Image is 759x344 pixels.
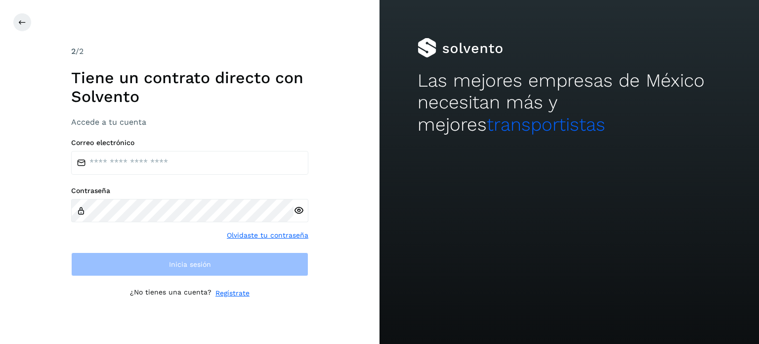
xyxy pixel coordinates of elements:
h3: Accede a tu cuenta [71,117,308,127]
button: Inicia sesión [71,252,308,276]
span: transportistas [487,114,605,135]
h2: Las mejores empresas de México necesitan más y mejores [418,70,721,136]
a: Regístrate [215,288,250,298]
label: Contraseña [71,187,308,195]
p: ¿No tienes una cuenta? [130,288,211,298]
a: Olvidaste tu contraseña [227,230,308,241]
span: Inicia sesión [169,261,211,268]
label: Correo electrónico [71,139,308,147]
span: 2 [71,47,76,56]
h1: Tiene un contrato directo con Solvento [71,68,308,106]
div: /2 [71,46,308,57]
